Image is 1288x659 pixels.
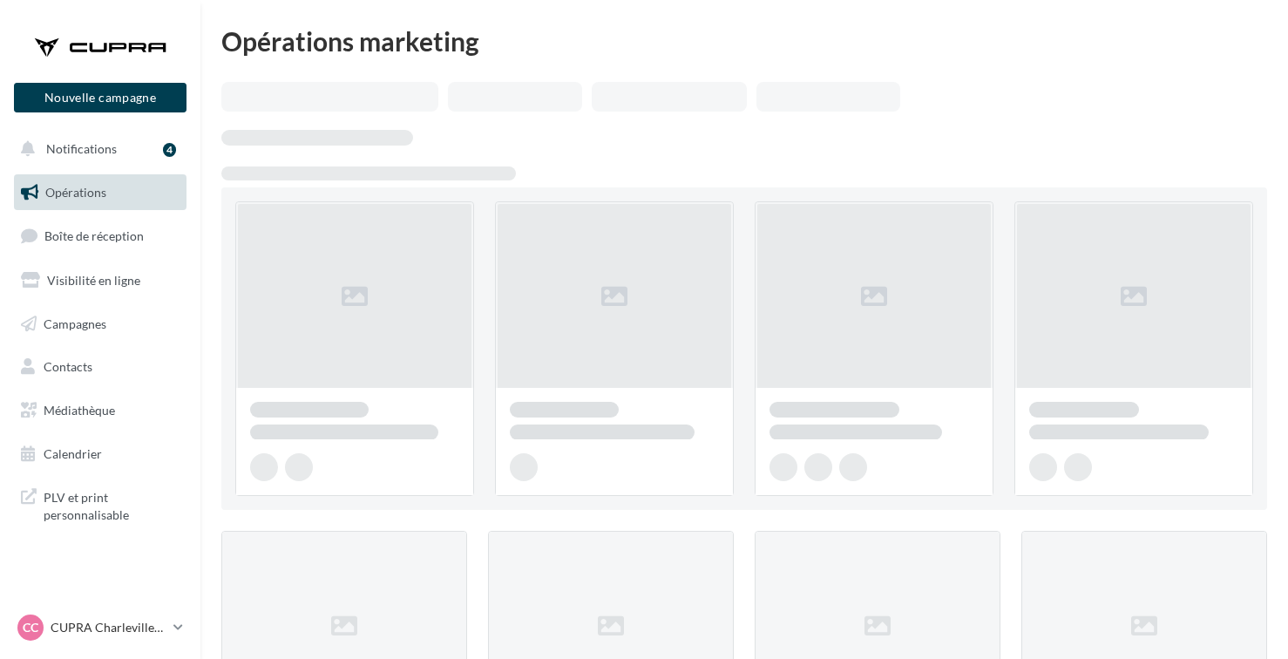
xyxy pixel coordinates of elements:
a: Visibilité en ligne [10,262,190,299]
a: Contacts [10,349,190,385]
button: Nouvelle campagne [14,83,186,112]
a: CC CUPRA Charleville-[GEOGRAPHIC_DATA] [14,611,186,644]
span: PLV et print personnalisable [44,486,180,523]
span: Calendrier [44,446,102,461]
span: Opérations [45,185,106,200]
button: Notifications 4 [10,131,183,167]
span: CC [23,619,38,636]
a: Campagnes [10,306,190,343]
p: CUPRA Charleville-[GEOGRAPHIC_DATA] [51,619,166,636]
a: Opérations [10,174,190,211]
div: Opérations marketing [221,28,1267,54]
span: Médiathèque [44,403,115,418]
span: Contacts [44,359,92,374]
span: Notifications [46,141,117,156]
a: Boîte de réception [10,217,190,255]
span: Visibilité en ligne [47,273,140,288]
a: PLV et print personnalisable [10,479,190,530]
a: Médiathèque [10,392,190,429]
div: 4 [163,143,176,157]
a: Calendrier [10,436,190,472]
span: Campagnes [44,316,106,330]
span: Boîte de réception [44,228,144,243]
